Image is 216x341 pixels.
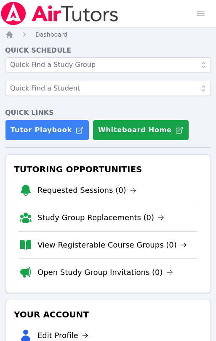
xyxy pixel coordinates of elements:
nav: Breadcrumb [5,30,211,39]
span: Dashboard [35,31,67,38]
a: Requested Sessions (0) [37,184,136,196]
button: Whiteboard Home [93,120,189,141]
h3: Your Account [12,307,204,322]
a: Open Study Group Invitations (0) [37,266,173,278]
a: Tutor Playbook [5,120,89,141]
h4: Quick Links [5,108,211,118]
h4: Quick Schedule [5,45,211,56]
a: Dashboard [35,30,67,39]
input: Quick Find a Study Group [5,57,211,72]
a: View Registerable Course Groups (0) [37,239,187,251]
h3: Tutoring Opportunities [12,162,204,177]
a: Study Group Replacements (0) [37,212,164,224]
input: Quick Find a Student [5,81,211,96]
